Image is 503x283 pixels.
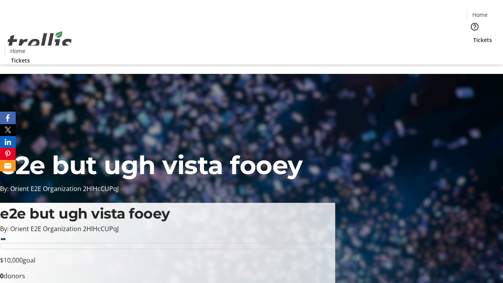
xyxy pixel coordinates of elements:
a: Tickets [5,56,36,64]
span: Tickets [11,56,30,64]
a: Home [467,11,492,19]
button: Help [467,19,483,35]
button: Cart [467,44,483,60]
span: Home [10,47,26,55]
span: Home [472,11,488,19]
a: Tickets [467,36,498,44]
span: Tickets [473,36,492,44]
a: Home [5,47,30,55]
img: Orient E2E Organization 2HlHcCUPqJ's Logo [5,22,75,62]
